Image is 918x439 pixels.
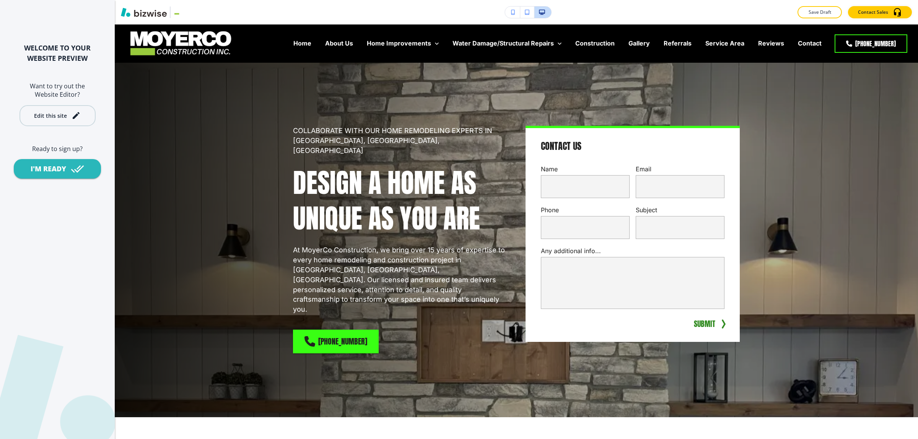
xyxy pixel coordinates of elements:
[293,126,507,156] p: COLLABORATE WITH OUR HOME REMODELING EXPERTS IN [GEOGRAPHIC_DATA], [GEOGRAPHIC_DATA], [GEOGRAPHIC...
[174,9,194,15] img: Your Logo
[664,39,692,48] p: Referrals
[541,206,630,215] p: Phone
[636,165,724,174] p: Email
[798,39,822,48] p: Contact
[293,165,507,236] p: DESIGN A HOME AS UNIQUE AS YOU ARE
[858,9,888,16] p: Contact Sales
[126,27,235,59] img: MoyerCo Construction
[692,318,717,330] button: SUBMIT
[20,105,96,126] button: Edit this site
[14,159,101,179] button: I'M READY
[636,206,724,215] p: Subject
[31,164,66,174] div: I'M READY
[34,113,67,119] div: Edit this site
[12,145,103,153] h6: Ready to sign up?
[798,6,842,18] button: Save Draft
[121,8,167,17] img: Bizwise Logo
[293,39,311,48] p: Home
[541,165,630,174] p: Name
[293,330,379,353] a: [PHONE_NUMBER]
[628,39,650,48] p: Gallery
[848,6,912,18] button: Contact Sales
[367,39,431,48] p: Home Improvements
[12,43,103,63] h2: WELCOME TO YOUR WEBSITE PREVIEW
[541,140,581,153] h4: Contact Us
[293,245,507,314] p: At MoyerCo Construction, we bring over 15 years of expertise to every home remodeling and constru...
[325,39,353,48] p: About Us
[12,82,103,99] h6: Want to try out the Website Editor?
[575,39,615,48] p: Construction
[541,247,724,255] p: Any additional info...
[758,39,784,48] p: Reviews
[452,39,554,48] p: Water Damage/Structural Repairs
[705,39,744,48] p: Service Area
[835,34,907,53] a: [PHONE_NUMBER]
[807,9,832,16] p: Save Draft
